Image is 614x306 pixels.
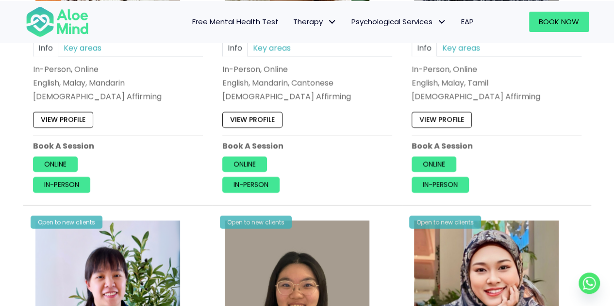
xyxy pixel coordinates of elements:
[409,216,481,229] div: Open to new clients
[539,16,579,27] span: Book Now
[192,16,279,27] span: Free Mental Health Test
[222,177,280,193] a: In-person
[222,113,282,128] a: View profile
[325,15,339,29] span: Therapy: submenu
[26,6,89,38] img: Aloe mind Logo
[222,40,248,57] a: Info
[437,40,485,57] a: Key areas
[412,40,437,57] a: Info
[31,216,102,229] div: Open to new clients
[33,78,203,89] p: English, Malay, Mandarin
[222,157,267,172] a: Online
[222,78,392,89] p: English, Mandarin, Cantonese
[454,12,481,32] a: EAP
[33,91,203,102] div: [DEMOGRAPHIC_DATA] Affirming
[529,12,589,32] a: Book Now
[185,12,286,32] a: Free Mental Health Test
[33,40,58,57] a: Info
[435,15,449,29] span: Psychological Services: submenu
[412,78,581,89] p: English, Malay, Tamil
[33,113,93,128] a: View profile
[412,157,456,172] a: Online
[222,64,392,75] div: In-Person, Online
[220,216,292,229] div: Open to new clients
[58,40,107,57] a: Key areas
[33,157,78,172] a: Online
[461,16,474,27] span: EAP
[101,12,481,32] nav: Menu
[286,12,344,32] a: TherapyTherapy: submenu
[412,141,581,152] p: Book A Session
[248,40,296,57] a: Key areas
[412,177,469,193] a: In-person
[222,141,392,152] p: Book A Session
[344,12,454,32] a: Psychological ServicesPsychological Services: submenu
[293,16,337,27] span: Therapy
[412,113,472,128] a: View profile
[33,64,203,75] div: In-Person, Online
[33,177,90,193] a: In-person
[412,91,581,102] div: [DEMOGRAPHIC_DATA] Affirming
[351,16,447,27] span: Psychological Services
[579,273,600,294] a: Whatsapp
[33,141,203,152] p: Book A Session
[412,64,581,75] div: In-Person, Online
[222,91,392,102] div: [DEMOGRAPHIC_DATA] Affirming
